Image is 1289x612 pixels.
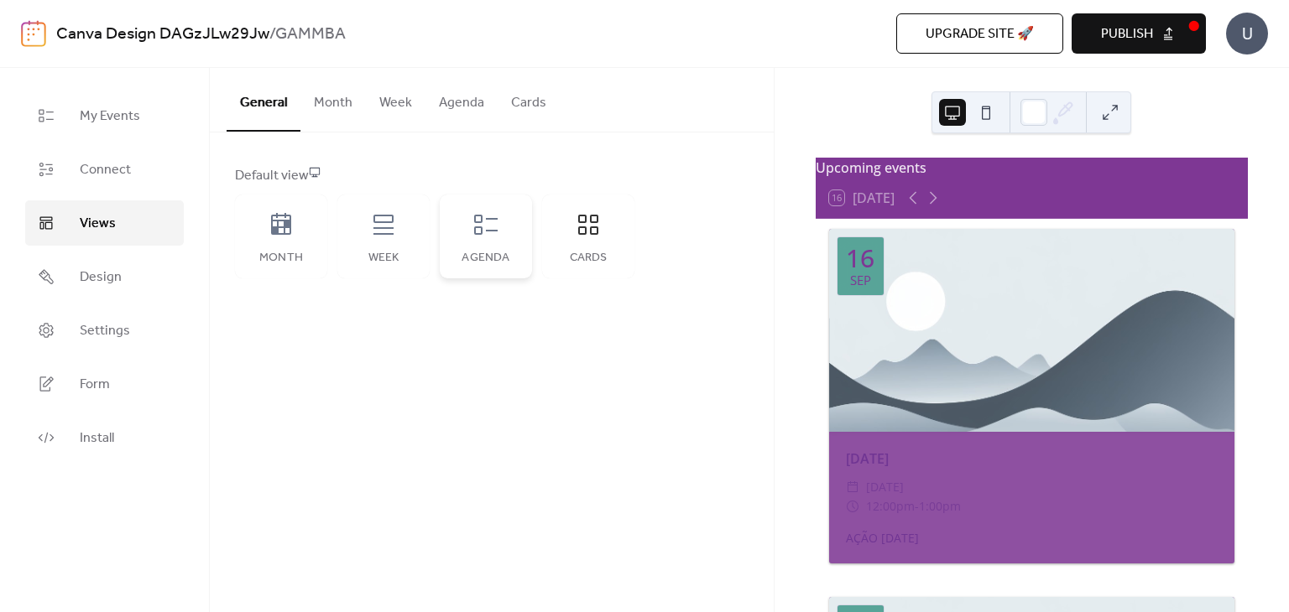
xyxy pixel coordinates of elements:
[919,496,961,516] span: 1:00pm
[850,274,871,287] div: Sep
[80,267,122,288] span: Design
[80,321,130,341] span: Settings
[1072,13,1206,54] button: Publish
[80,428,114,449] span: Install
[1226,13,1268,54] div: U
[235,166,745,186] div: Default view
[829,529,1234,547] div: AÇÃO [DATE]
[816,158,1248,178] div: Upcoming events
[25,254,184,299] a: Design
[846,246,874,271] div: 16
[25,147,184,192] a: Connect
[896,13,1063,54] button: Upgrade site 🚀
[915,496,919,516] span: -
[227,68,300,132] button: General
[457,252,515,265] div: Agenda
[25,415,184,460] a: Install
[425,68,498,130] button: Agenda
[866,496,915,516] span: 12:00pm
[25,308,184,353] a: Settings
[80,375,110,395] span: Form
[354,252,413,265] div: Week
[80,214,116,234] span: Views
[498,68,560,130] button: Cards
[275,18,346,50] b: GAMMBA
[366,68,425,130] button: Week
[846,477,859,497] div: ​
[80,160,131,180] span: Connect
[559,252,618,265] div: Cards
[21,20,46,47] img: logo
[80,106,140,127] span: My Events
[56,18,269,50] a: Canva Design DAGzJLw29Jw
[829,449,1234,469] div: [DATE]
[269,18,275,50] b: /
[252,252,311,265] div: Month
[25,200,184,246] a: Views
[25,93,184,138] a: My Events
[300,68,366,130] button: Month
[846,496,859,516] div: ​
[926,24,1034,44] span: Upgrade site 🚀
[25,361,184,407] a: Form
[1101,24,1153,44] span: Publish
[866,477,904,497] span: [DATE]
